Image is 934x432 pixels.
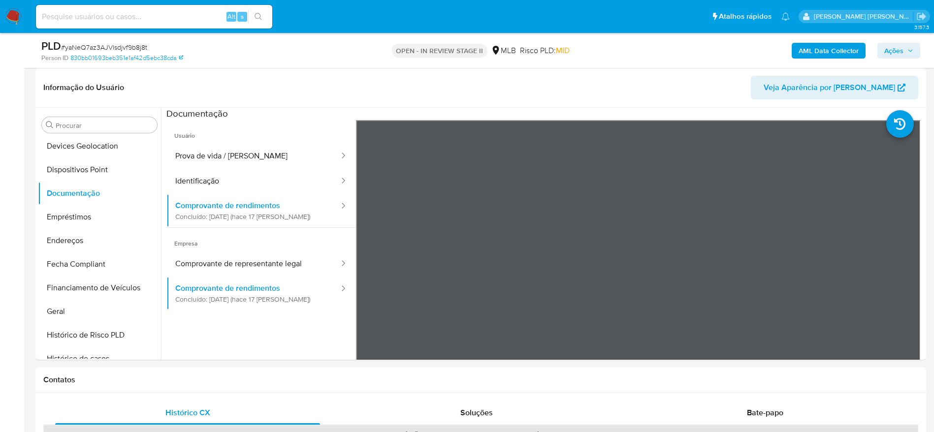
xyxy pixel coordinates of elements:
span: s [241,12,244,21]
button: Histórico de Risco PLD [38,323,161,347]
b: PLD [41,38,61,54]
span: Risco PLD: [520,45,570,56]
button: AML Data Collector [792,43,866,59]
div: MLB [491,45,516,56]
b: Person ID [41,54,68,62]
span: Soluções [460,407,493,418]
span: Ações [884,43,903,59]
button: Dispositivos Point [38,158,161,182]
span: Veja Aparência por [PERSON_NAME] [764,76,895,99]
a: 830bb01693beb351e1af42d5ebc38cda [70,54,183,62]
span: # yaNeQ7az3AJVlsdjvf9b8j8t [61,42,147,52]
button: Financiamento de Veículos [38,276,161,300]
b: AML Data Collector [799,43,859,59]
button: Ações [877,43,920,59]
button: Fecha Compliant [38,252,161,276]
button: Endereços [38,229,161,252]
button: search-icon [248,10,268,24]
span: Bate-papo [747,407,783,418]
span: Alt [227,12,235,21]
p: OPEN - IN REVIEW STAGE II [392,44,487,58]
span: MID [556,45,570,56]
span: Atalhos rápidos [719,11,772,22]
button: Procurar [46,121,54,129]
span: Histórico CX [165,407,210,418]
input: Pesquise usuários ou casos... [36,10,272,23]
button: Empréstimos [38,205,161,229]
h1: Contatos [43,375,918,385]
span: 3.157.3 [914,23,929,31]
a: Sair [916,11,927,22]
p: lucas.santiago@mercadolivre.com [814,12,913,21]
h1: Informação do Usuário [43,83,124,93]
button: Devices Geolocation [38,134,161,158]
button: Documentação [38,182,161,205]
button: Geral [38,300,161,323]
a: Notificações [781,12,790,21]
button: Histórico de casos [38,347,161,370]
input: Procurar [56,121,153,130]
button: Veja Aparência por [PERSON_NAME] [751,76,918,99]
